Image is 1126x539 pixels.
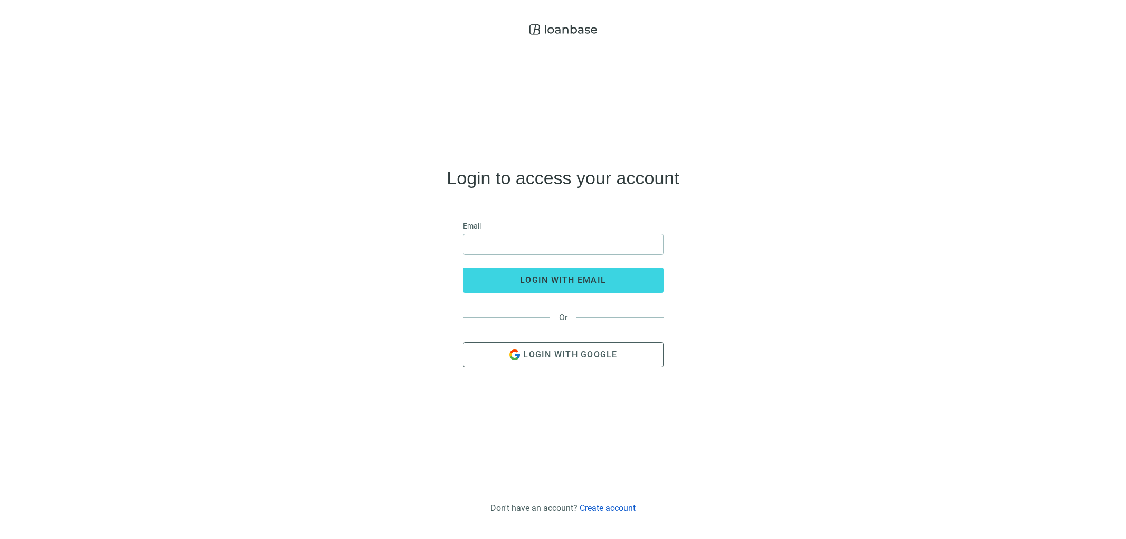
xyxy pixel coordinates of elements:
[463,268,664,293] button: login with email
[550,313,576,323] span: Or
[447,169,679,186] h4: Login to access your account
[463,220,481,232] span: Email
[463,342,664,367] button: Login with Google
[490,503,636,513] div: Don't have an account?
[520,275,606,285] span: login with email
[580,503,636,513] a: Create account
[523,349,617,360] span: Login with Google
